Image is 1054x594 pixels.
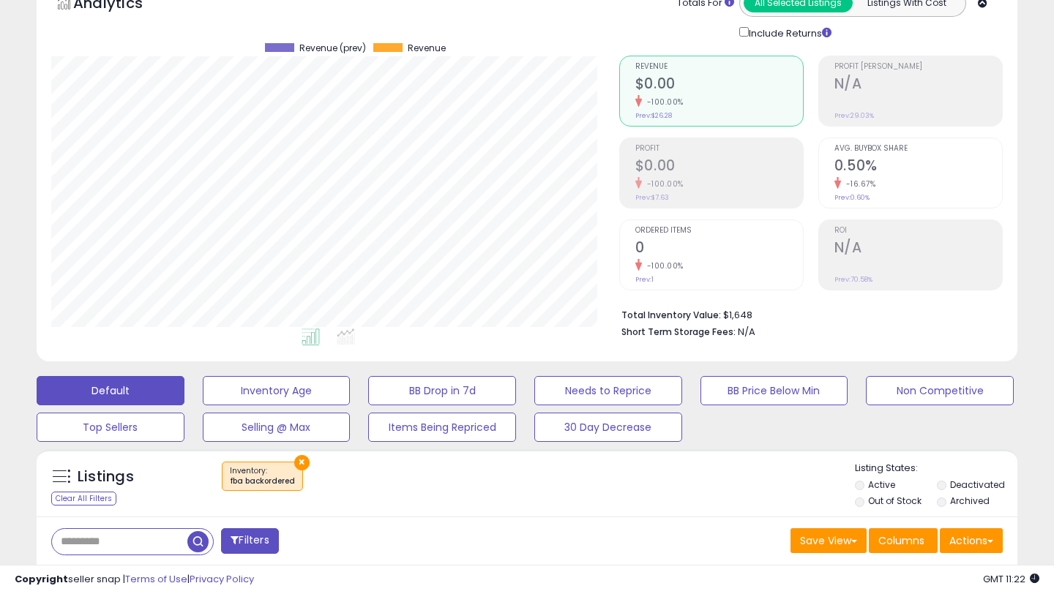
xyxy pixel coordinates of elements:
button: Top Sellers [37,413,184,442]
span: Revenue (prev) [299,43,366,53]
h2: 0 [635,239,803,259]
span: Profit [PERSON_NAME] [834,63,1002,71]
small: Prev: 0.60% [834,193,870,202]
button: Default [37,376,184,405]
button: Save View [790,528,867,553]
label: Active [868,478,895,491]
h2: $0.00 [635,157,803,177]
div: seller snap | | [15,573,254,587]
button: Items Being Repriced [368,413,516,442]
span: Ordered Items [635,227,803,235]
small: Prev: $26.28 [635,111,672,120]
span: Avg. Buybox Share [834,145,1002,153]
span: Revenue [408,43,446,53]
h2: 0.50% [834,157,1002,177]
small: Prev: $7.63 [635,193,669,202]
label: Deactivated [950,478,1005,491]
label: Archived [950,495,990,507]
small: Prev: 70.58% [834,275,872,284]
h2: $0.00 [635,75,803,95]
button: × [294,455,310,470]
h2: N/A [834,75,1002,95]
small: Prev: 29.03% [834,111,874,120]
span: Revenue [635,63,803,71]
a: Terms of Use [125,572,187,586]
button: Filters [221,528,278,554]
small: Prev: 1 [635,275,654,284]
strong: Copyright [15,572,68,586]
small: -100.00% [642,260,684,271]
span: 2025-08-15 11:22 GMT [983,572,1039,586]
div: Clear All Filters [51,492,116,505]
span: Inventory : [230,465,295,487]
button: Needs to Reprice [534,376,682,405]
a: Privacy Policy [190,572,254,586]
span: Columns [878,533,924,548]
div: Include Returns [728,24,849,41]
button: Actions [940,528,1003,553]
small: -100.00% [642,97,684,108]
h2: N/A [834,239,1002,259]
button: Inventory Age [203,376,351,405]
span: N/A [738,325,755,339]
button: 30 Day Decrease [534,413,682,442]
span: ROI [834,227,1002,235]
button: Non Competitive [866,376,1014,405]
label: Out of Stock [868,495,922,507]
div: fba backordered [230,476,295,486]
small: -100.00% [642,178,684,189]
b: Short Term Storage Fees: [621,326,736,338]
small: -16.67% [841,178,876,189]
p: Listing States: [855,462,1018,475]
button: BB Drop in 7d [368,376,516,405]
h5: Listings [78,467,134,487]
li: $1,648 [621,305,992,323]
span: Profit [635,145,803,153]
button: BB Price Below Min [700,376,848,405]
button: Columns [869,528,938,553]
button: Selling @ Max [203,413,351,442]
b: Total Inventory Value: [621,309,721,321]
